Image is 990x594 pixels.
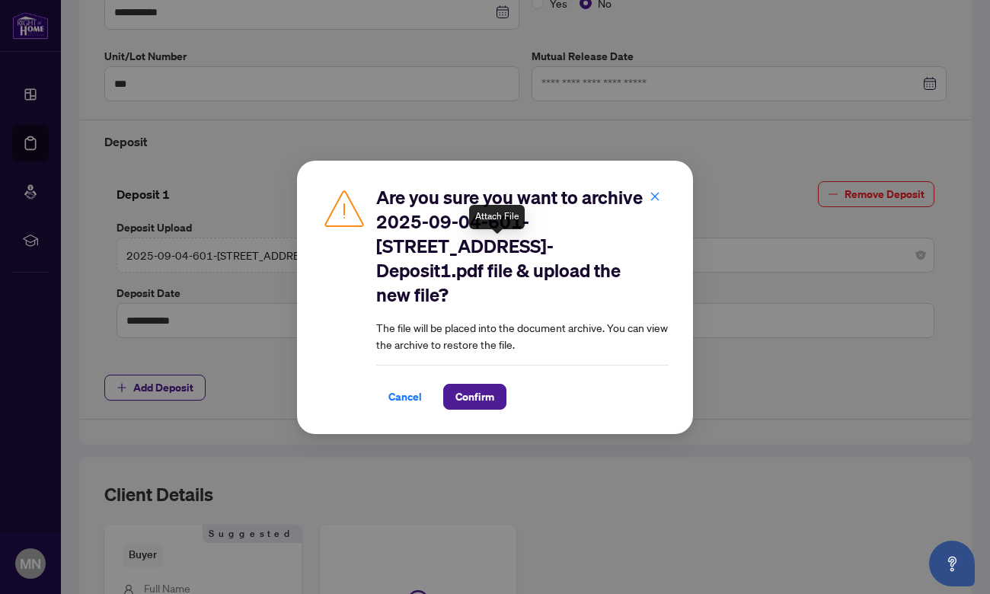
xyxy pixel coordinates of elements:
[376,185,669,307] h2: Are you sure you want to archive 2025-09-04-601-[STREET_ADDRESS]-Deposit1.pdf file & upload the n...
[321,185,367,231] img: Caution Icon
[443,384,506,410] button: Confirm
[650,190,660,201] span: close
[469,205,525,229] div: Attach File
[388,385,422,409] span: Cancel
[929,541,975,586] button: Open asap
[455,385,494,409] span: Confirm
[376,384,434,410] button: Cancel
[376,185,669,410] div: The file will be placed into the document archive. You can view the archive to restore the file.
